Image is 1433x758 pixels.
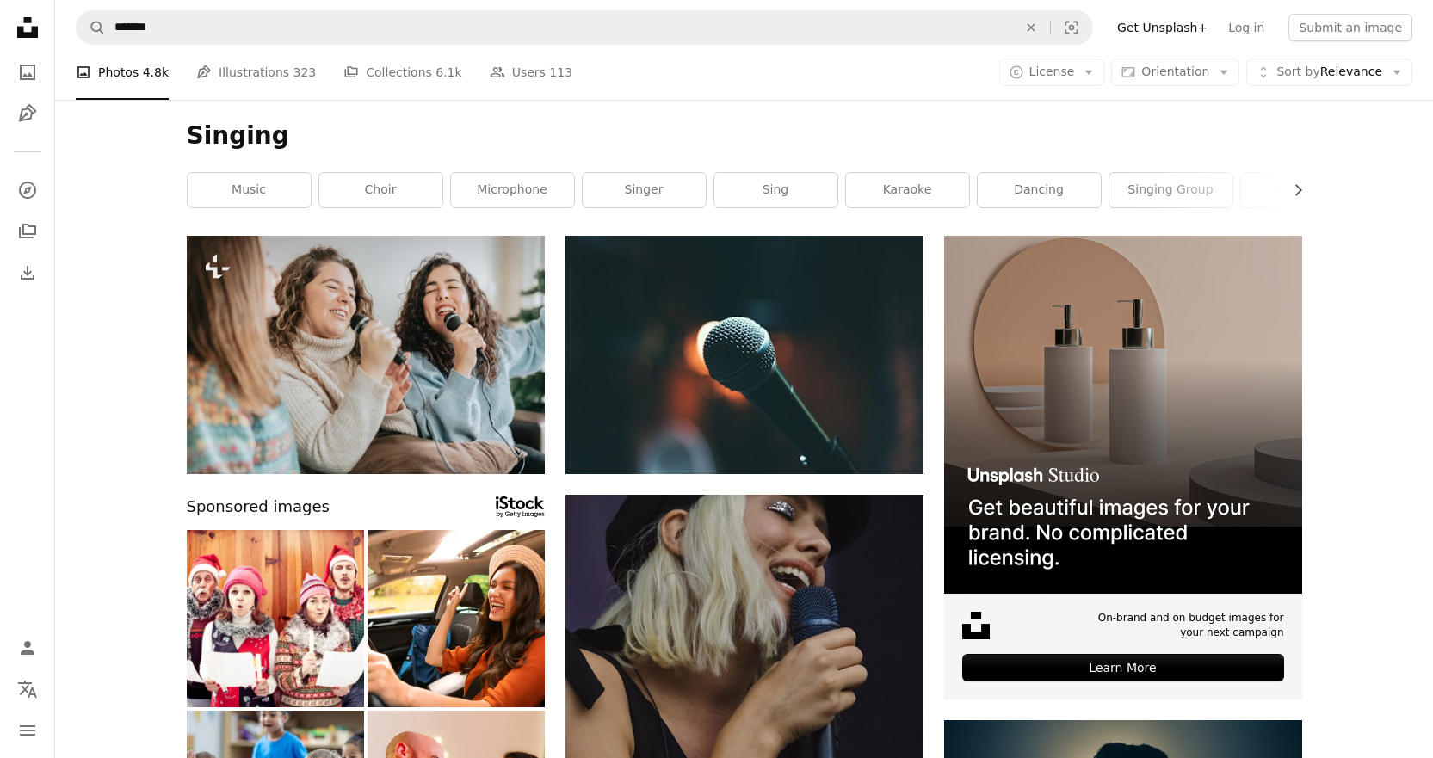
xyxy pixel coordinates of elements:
[999,59,1105,86] button: License
[1276,64,1382,81] span: Relevance
[10,10,45,48] a: Home — Unsplash
[1107,14,1218,41] a: Get Unsplash+
[10,214,45,249] a: Collections
[435,63,461,82] span: 6.1k
[1241,173,1364,207] a: concert
[565,659,923,675] a: closeup photographyo fwoman singing
[962,612,990,639] img: file-1631678316303-ed18b8b5cb9cimage
[343,45,461,100] a: Collections 6.1k
[10,55,45,89] a: Photos
[1029,65,1075,78] span: License
[978,173,1101,207] a: dancing
[76,10,1093,45] form: Find visuals sitewide
[293,63,317,82] span: 323
[565,347,923,362] a: a microphone that is sitting on a stand
[187,495,330,520] span: Sponsored images
[714,173,837,207] a: sing
[1246,59,1412,86] button: Sort byRelevance
[1282,173,1302,207] button: scroll list to the right
[549,63,572,82] span: 113
[187,120,1302,151] h1: Singing
[944,236,1302,594] img: file-1715714113747-b8b0561c490eimage
[188,173,311,207] a: music
[1218,14,1275,41] a: Log in
[1012,11,1050,44] button: Clear
[490,45,572,100] a: Users 113
[10,631,45,665] a: Log in / Sign up
[1141,65,1209,78] span: Orientation
[187,530,364,707] img: Family singing Christmas songs
[1051,11,1092,44] button: Visual search
[962,654,1284,681] div: Learn More
[187,236,545,474] img: a group of women singing into microphones while sitting on a couch
[10,256,45,290] a: Download History
[77,11,106,44] button: Search Unsplash
[1276,65,1319,78] span: Sort by
[1288,14,1412,41] button: Submit an image
[319,173,442,207] a: choir
[1086,611,1284,640] span: On-brand and on budget images for your next campaign
[10,672,45,706] button: Language
[451,173,574,207] a: microphone
[10,96,45,131] a: Illustrations
[583,173,706,207] a: singer
[1109,173,1232,207] a: singing group
[10,173,45,207] a: Explore
[368,530,545,707] img: Overjoyed woman tourist enjoying car ride alone, listening to music, singing songs and dancing wh...
[846,173,969,207] a: karaoke
[187,347,545,362] a: a group of women singing into microphones while sitting on a couch
[1111,59,1239,86] button: Orientation
[565,236,923,474] img: a microphone that is sitting on a stand
[10,713,45,748] button: Menu
[944,236,1302,699] a: On-brand and on budget images for your next campaignLearn More
[196,45,316,100] a: Illustrations 323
